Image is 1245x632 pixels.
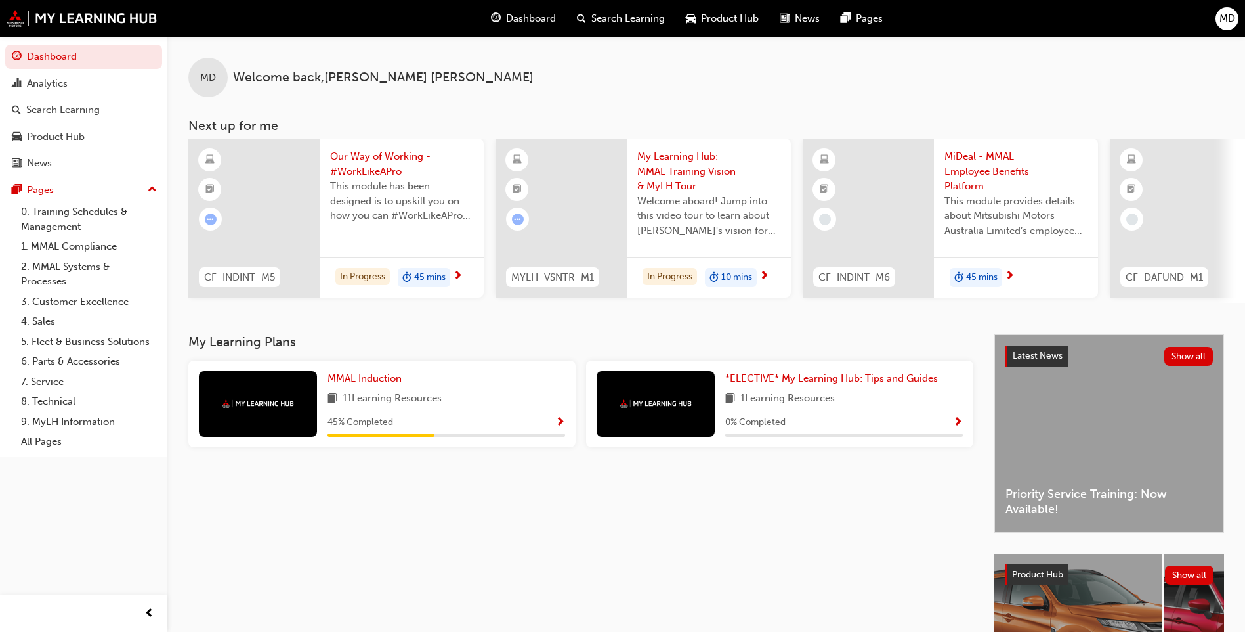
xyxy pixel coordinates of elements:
[414,270,446,285] span: 45 mins
[233,70,534,85] span: Welcome back , [PERSON_NAME] [PERSON_NAME]
[453,271,463,282] span: next-icon
[12,185,22,196] span: pages-icon
[491,11,501,27] span: guage-icon
[1013,350,1063,361] span: Latest News
[953,415,963,431] button: Show Progress
[205,181,215,198] span: booktick-icon
[643,268,697,286] div: In Progress
[1012,569,1063,580] span: Product Hub
[1127,181,1136,198] span: booktick-icon
[769,5,830,32] a: news-iconNews
[637,194,780,238] span: Welcome aboard! Jump into this video tour to learn about [PERSON_NAME]'s vision for your learning...
[5,178,162,202] button: Pages
[16,351,162,372] a: 6. Parts & Accessories
[402,269,411,286] span: duration-icon
[512,214,524,225] span: learningRecordVerb_ATTEMPT-icon
[966,270,998,285] span: 45 mins
[577,11,586,27] span: search-icon
[820,181,829,198] span: booktick-icon
[1005,271,1015,282] span: next-icon
[335,268,390,286] div: In Progress
[148,181,157,198] span: up-icon
[27,76,68,91] div: Analytics
[327,371,407,386] a: MMAL Induction
[740,391,835,407] span: 1 Learning Resources
[725,415,786,430] span: 0 % Completed
[721,270,752,285] span: 10 mins
[725,371,943,386] a: *ELECTIVE* My Learning Hub: Tips and Guides
[167,118,1245,133] h3: Next up for me
[1005,564,1213,585] a: Product HubShow all
[830,5,893,32] a: pages-iconPages
[16,392,162,412] a: 8. Technical
[1219,11,1235,26] span: MD
[1005,487,1213,516] span: Priority Service Training: Now Available!
[5,98,162,122] a: Search Learning
[759,271,769,282] span: next-icon
[1215,7,1238,30] button: MD
[818,270,890,285] span: CF_INDINT_M6
[16,292,162,312] a: 3. Customer Excellence
[953,417,963,429] span: Show Progress
[841,11,851,27] span: pages-icon
[725,391,735,407] span: book-icon
[27,129,85,145] div: Product Hub
[566,5,675,32] a: search-iconSearch Learning
[7,10,158,27] img: mmal
[144,606,154,622] span: prev-icon
[12,51,22,63] span: guage-icon
[222,399,294,408] img: mmal
[856,11,883,26] span: Pages
[204,270,275,285] span: CF_INDINT_M5
[620,399,692,408] img: mmal
[188,334,973,350] h3: My Learning Plans
[27,183,54,198] div: Pages
[343,391,442,407] span: 11 Learning Resources
[725,372,938,384] span: *ELECTIVE* My Learning Hub: Tips and Guides
[675,5,769,32] a: car-iconProduct Hub
[1164,347,1213,366] button: Show all
[1126,270,1203,285] span: CF_DAFUND_M1
[954,269,963,286] span: duration-icon
[16,237,162,257] a: 1. MMAL Compliance
[5,42,162,178] button: DashboardAnalyticsSearch LearningProduct HubNews
[511,270,594,285] span: MYLH_VSNTR_M1
[12,104,21,116] span: search-icon
[496,139,791,298] a: MYLH_VSNTR_M1My Learning Hub: MMAL Training Vision & MyLH Tour (Elective)Welcome aboard! Jump int...
[200,70,216,85] span: MD
[5,125,162,149] a: Product Hub
[188,139,484,298] a: CF_INDINT_M5Our Way of Working - #WorkLikeAProThis module has been designed is to upskill you on ...
[513,181,522,198] span: booktick-icon
[327,415,393,430] span: 45 % Completed
[5,45,162,69] a: Dashboard
[591,11,665,26] span: Search Learning
[26,102,100,118] div: Search Learning
[686,11,696,27] span: car-icon
[506,11,556,26] span: Dashboard
[330,149,473,179] span: Our Way of Working - #WorkLikeAPro
[819,214,831,225] span: learningRecordVerb_NONE-icon
[330,179,473,223] span: This module has been designed is to upskill you on how you can #WorkLikeAPro at Mitsubishi Motors...
[16,202,162,237] a: 0. Training Schedules & Management
[709,269,719,286] span: duration-icon
[12,78,22,90] span: chart-icon
[16,372,162,392] a: 7. Service
[16,257,162,292] a: 2. MMAL Systems & Processes
[1126,214,1138,225] span: learningRecordVerb_NONE-icon
[994,334,1224,533] a: Latest NewsShow allPriority Service Training: Now Available!
[944,149,1087,194] span: MiDeal - MMAL Employee Benefits Platform
[205,152,215,169] span: learningResourceType_ELEARNING-icon
[637,149,780,194] span: My Learning Hub: MMAL Training Vision & MyLH Tour (Elective)
[205,214,217,225] span: learningRecordVerb_ATTEMPT-icon
[16,412,162,432] a: 9. MyLH Information
[16,432,162,452] a: All Pages
[27,156,52,171] div: News
[5,72,162,96] a: Analytics
[795,11,820,26] span: News
[944,194,1087,238] span: This module provides details about Mitsubishi Motors Australia Limited’s employee benefits platfo...
[12,131,22,143] span: car-icon
[1165,566,1214,585] button: Show all
[513,152,522,169] span: learningResourceType_ELEARNING-icon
